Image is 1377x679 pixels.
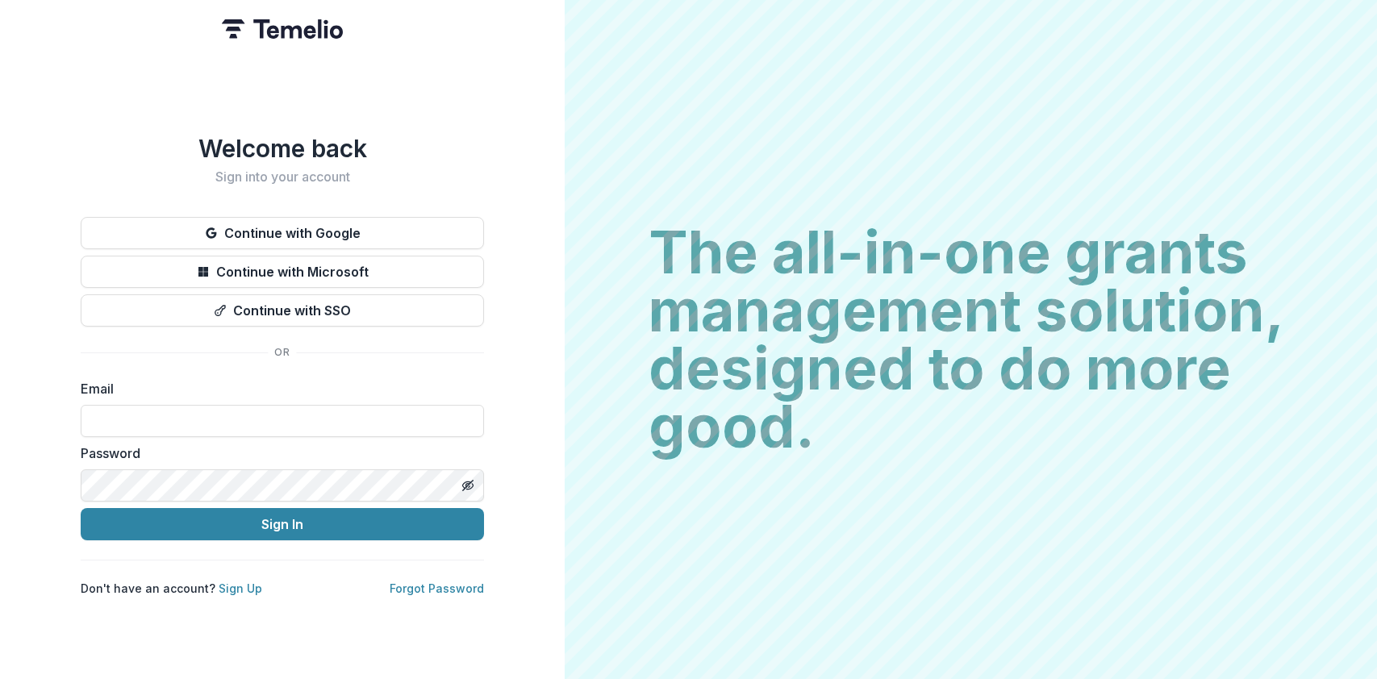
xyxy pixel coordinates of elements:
[222,19,343,39] img: Temelio
[81,134,484,163] h1: Welcome back
[81,217,484,249] button: Continue with Google
[81,169,484,185] h2: Sign into your account
[81,379,474,398] label: Email
[81,580,262,597] p: Don't have an account?
[81,444,474,463] label: Password
[455,473,481,498] button: Toggle password visibility
[81,508,484,540] button: Sign In
[390,581,484,595] a: Forgot Password
[81,256,484,288] button: Continue with Microsoft
[219,581,262,595] a: Sign Up
[81,294,484,327] button: Continue with SSO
